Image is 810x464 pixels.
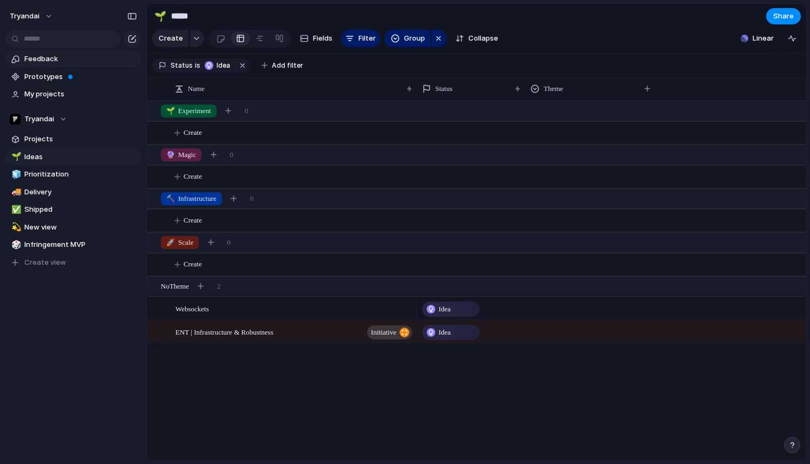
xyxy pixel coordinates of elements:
[435,83,453,94] span: Status
[11,151,19,163] div: 🌱
[11,204,19,216] div: ✅
[5,86,141,102] a: My projects
[24,204,137,215] span: Shipped
[736,30,778,47] button: Linear
[773,11,794,22] span: Share
[313,33,332,44] span: Fields
[166,194,175,202] span: 🔨
[11,186,19,198] div: 🚚
[154,9,166,23] div: 🌱
[175,302,209,315] span: Websockets
[184,215,202,226] span: Create
[296,30,337,47] button: Fields
[5,111,141,127] button: Tryandai
[5,184,141,200] a: 🚚Delivery
[24,71,137,82] span: Prototypes
[24,152,137,162] span: Ideas
[255,58,310,73] button: Add filter
[10,169,21,180] button: 🧊
[166,193,217,204] span: Infrastructure
[10,11,40,22] span: tryandai
[24,222,137,233] span: New view
[24,134,137,145] span: Projects
[5,237,141,253] a: 🎲Infringement MVP
[166,237,193,248] span: Scale
[245,106,249,116] span: 0
[5,149,141,165] a: 🌱Ideas
[10,239,21,250] button: 🎲
[184,259,202,270] span: Create
[10,152,21,162] button: 🌱
[341,30,380,47] button: Filter
[272,61,303,70] span: Add filter
[5,69,141,85] a: Prototypes
[439,304,450,315] span: Idea
[171,61,193,70] span: Status
[24,169,137,180] span: Prioritization
[5,201,141,218] a: ✅Shipped
[184,127,202,138] span: Create
[371,325,396,340] span: initiative
[217,281,221,292] span: 2
[184,171,202,182] span: Create
[227,237,231,248] span: 0
[250,193,254,204] span: 0
[358,33,376,44] span: Filter
[451,30,502,47] button: Collapse
[24,89,137,100] span: My projects
[5,51,141,67] a: Feedback
[152,8,169,25] button: 🌱
[766,8,801,24] button: Share
[193,60,203,71] button: is
[195,61,200,70] span: is
[753,33,774,44] span: Linear
[188,83,205,94] span: Name
[404,33,425,44] span: Group
[10,187,21,198] button: 🚚
[367,325,412,339] button: initiative
[468,33,498,44] span: Collapse
[161,281,189,292] span: No Theme
[439,327,450,338] span: Idea
[159,33,183,44] span: Create
[384,30,430,47] button: Group
[10,204,21,215] button: ✅
[24,114,54,125] span: Tryandai
[5,8,58,25] button: tryandai
[230,149,233,160] span: 0
[5,254,141,271] button: Create view
[166,238,175,246] span: 🚀
[5,219,141,236] a: 💫New view
[152,30,188,47] button: Create
[217,61,232,70] span: Idea
[166,106,211,116] span: Experiment
[11,239,19,251] div: 🎲
[24,239,137,250] span: Infringement MVP
[544,83,563,94] span: Theme
[166,107,175,115] span: 🌱
[11,221,19,233] div: 💫
[166,149,196,160] span: Magic
[10,222,21,233] button: 💫
[201,60,236,71] button: Idea
[11,168,19,181] div: 🧊
[24,187,137,198] span: Delivery
[24,257,66,268] span: Create view
[24,54,137,64] span: Feedback
[166,151,175,159] span: 🔮
[5,166,141,182] a: 🧊Prioritization
[175,325,273,338] span: ENT | Infrastructure & Robustness
[5,131,141,147] a: Projects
